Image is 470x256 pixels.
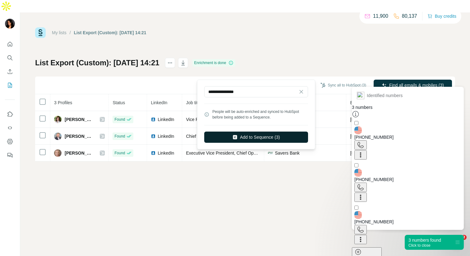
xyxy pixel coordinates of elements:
p: 11,900 [373,12,388,20]
button: Search [5,52,15,63]
span: LinkedIn [158,150,174,156]
button: Feedback [5,150,15,161]
span: LinkedIn [151,100,167,105]
img: Avatar [54,116,62,123]
span: Email [350,100,361,105]
span: 3 Profiles [54,100,72,105]
button: Enrich CSV [5,66,15,77]
img: LinkedIn logo [151,134,156,139]
img: company-logo [268,151,273,156]
button: actions [165,58,175,68]
span: [PERSON_NAME] [65,133,94,139]
span: Find all emails & mobiles (3) [389,82,444,88]
p: 80,137 [402,12,417,20]
span: [EMAIL_ADDRESS][DOMAIN_NAME] [350,151,424,156]
iframe: Intercom notifications message [346,171,470,233]
span: Chief Lending Officer [186,134,227,139]
button: Add to Sequence (3) [204,132,308,143]
button: My lists [5,80,15,91]
button: Find all emails & mobiles (3) [374,80,452,91]
span: LinkedIn [158,133,174,139]
span: [EMAIL_ADDRESS][DOMAIN_NAME] [350,134,424,139]
span: Found [114,133,125,139]
button: Use Surfe on LinkedIn [5,109,15,120]
div: People will be auto-enriched and synced to HubSpot before being added to a Sequence. [212,109,308,120]
li: / [70,30,71,36]
span: [PERSON_NAME] [65,116,94,123]
img: Surfe Logo [35,27,46,38]
button: Use Surfe API [5,122,15,133]
img: LinkedIn logo [151,117,156,122]
button: Sync all to HubSpot (3) [316,81,371,90]
span: Executive Vice President, Chief Operating Officer [186,151,281,156]
span: LinkedIn [158,116,174,123]
img: Avatar [54,133,62,140]
button: Dashboard [5,136,15,147]
span: Found [114,150,125,156]
span: Found [114,117,125,122]
h1: List Export (Custom): [DATE] 14:21 [35,58,159,68]
img: Avatar [5,19,15,29]
span: Vice President Retail Lending & Operations [186,117,270,122]
span: [PERSON_NAME] [65,150,94,156]
img: Avatar [54,149,62,157]
button: Buy credits [427,12,456,21]
span: Status [113,100,125,105]
a: My lists [52,30,67,35]
span: Savers Bank [275,150,299,156]
span: [EMAIL_ADDRESS][DOMAIN_NAME] [350,117,424,122]
div: Enrichment is done [192,59,236,67]
span: 2 [462,235,467,240]
div: List Export (Custom): [DATE] 14:21 [74,30,146,36]
span: Job title [186,100,201,105]
img: LinkedIn logo [151,151,156,156]
button: Quick start [5,39,15,50]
